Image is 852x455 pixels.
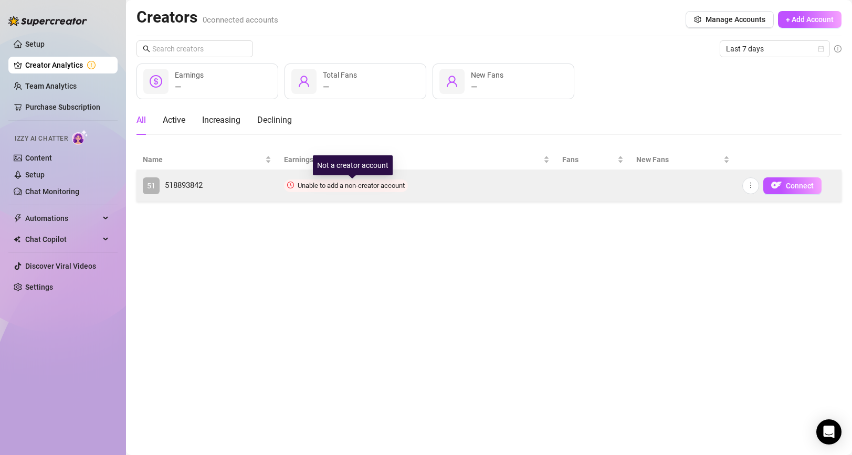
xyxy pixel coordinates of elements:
[706,15,765,24] span: Manage Accounts
[471,71,503,79] span: New Fans
[313,155,393,175] div: Not a creator account
[816,419,842,445] div: Open Intercom Messenger
[257,114,292,126] div: Declining
[203,15,278,25] span: 0 connected accounts
[25,262,96,270] a: Discover Viral Videos
[630,150,736,170] th: New Fans
[163,114,185,126] div: Active
[147,180,155,192] span: 51
[143,177,271,194] a: 51518893842
[175,71,204,79] span: Earnings
[726,41,824,57] span: Last 7 days
[25,171,45,179] a: Setup
[202,114,240,126] div: Increasing
[143,45,150,52] span: search
[636,154,721,165] span: New Fans
[165,179,203,192] span: 518893842
[25,210,100,227] span: Automations
[778,11,842,28] button: + Add Account
[25,82,77,90] a: Team Analytics
[152,43,238,55] input: Search creators
[136,114,146,126] div: All
[14,236,20,243] img: Chat Copilot
[763,177,822,194] button: OFConnect
[786,15,834,24] span: + Add Account
[150,75,162,88] span: dollar-circle
[323,81,357,93] div: —
[298,182,405,189] span: Unable to add a non-creator account
[834,45,842,52] span: info-circle
[25,154,52,162] a: Content
[471,81,503,93] div: —
[694,16,701,23] span: setting
[72,130,88,145] img: AI Chatter
[15,134,68,144] span: Izzy AI Chatter
[818,46,824,52] span: calendar
[446,75,458,88] span: user
[25,103,100,111] a: Purchase Subscription
[556,150,630,170] th: Fans
[284,154,542,165] span: Earnings
[278,150,556,170] th: Earnings
[25,187,79,196] a: Chat Monitoring
[747,182,754,189] span: more
[686,11,774,28] button: Manage Accounts
[143,154,263,165] span: Name
[14,214,22,223] span: thunderbolt
[323,71,357,79] span: Total Fans
[287,182,294,188] span: clock-circle
[136,150,278,170] th: Name
[786,182,814,190] span: Connect
[562,154,615,165] span: Fans
[25,40,45,48] a: Setup
[25,283,53,291] a: Settings
[298,75,310,88] span: user
[175,81,204,93] div: —
[25,57,109,73] a: Creator Analytics exclamation-circle
[8,16,87,26] img: logo-BBDzfeDw.svg
[771,180,782,191] img: OF
[25,231,100,248] span: Chat Copilot
[136,7,278,27] h2: Creators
